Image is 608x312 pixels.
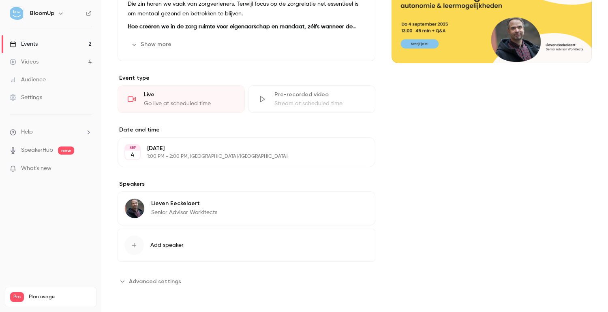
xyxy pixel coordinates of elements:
[118,85,245,113] div: LiveGo live at scheduled time
[10,40,38,48] div: Events
[144,91,235,99] div: Live
[10,7,23,20] img: BloomUp
[128,24,356,39] strong: Hoe creëren we in de zorg ruimte voor eigenaarschap en mandaat, zélfs wanneer de druk hoog blijft?
[30,9,54,17] h6: BloomUp
[125,145,140,151] div: SEP
[248,85,375,113] div: Pre-recorded videoStream at scheduled time
[128,38,176,51] button: Show more
[10,292,24,302] span: Pro
[125,199,144,218] img: Lieven Eeckelaert
[118,275,375,288] section: Advanced settings
[21,164,51,173] span: What's new
[10,58,39,66] div: Videos
[118,191,375,225] div: Lieven EeckelaertLieven EeckelaertSenior Advisor Workitects
[29,294,91,300] span: Plan usage
[147,153,332,160] p: 1:00 PM - 2:00 PM, [GEOGRAPHIC_DATA]/[GEOGRAPHIC_DATA]
[151,208,217,216] p: Senior Advisor Workitects
[118,74,375,82] p: Event type
[150,241,184,249] span: Add speaker
[274,100,365,108] div: Stream at scheduled time
[118,180,375,188] label: Speakers
[58,146,74,155] span: new
[118,229,375,262] button: Add speaker
[144,100,235,108] div: Go live at scheduled time
[21,146,53,155] a: SpeakerHub
[131,151,135,159] p: 4
[10,76,46,84] div: Audience
[10,128,92,136] li: help-dropdown-opener
[118,126,375,134] label: Date and time
[274,91,365,99] div: Pre-recorded video
[10,93,42,102] div: Settings
[21,128,33,136] span: Help
[129,277,181,286] span: Advanced settings
[151,200,217,208] p: Lieven Eeckelaert
[118,275,186,288] button: Advanced settings
[147,144,332,153] p: [DATE]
